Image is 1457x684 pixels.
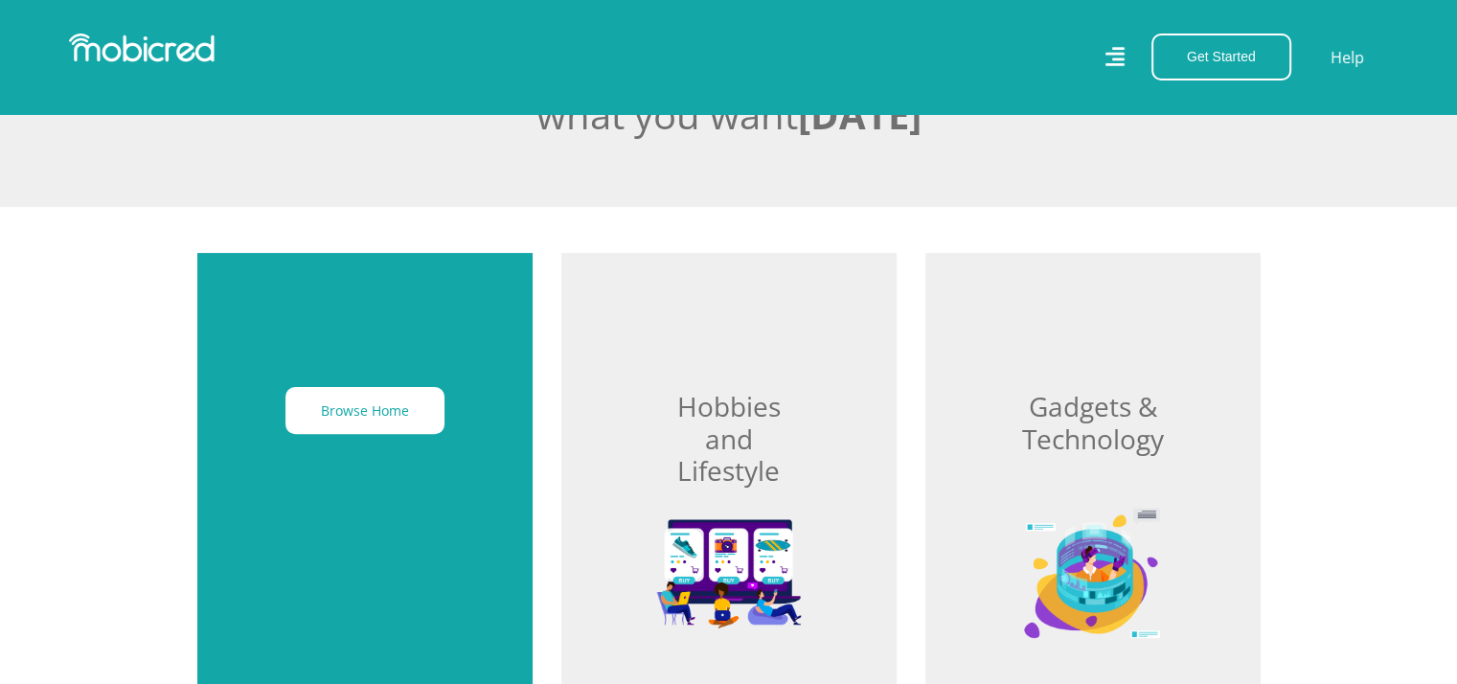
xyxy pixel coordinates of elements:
[1151,34,1291,80] button: Get Started
[285,387,444,434] button: Browse Home
[197,46,1261,138] h2: The to pay for what you want
[69,34,215,62] img: Mobicred
[1330,45,1365,70] a: Help
[798,88,922,141] span: [DATE]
